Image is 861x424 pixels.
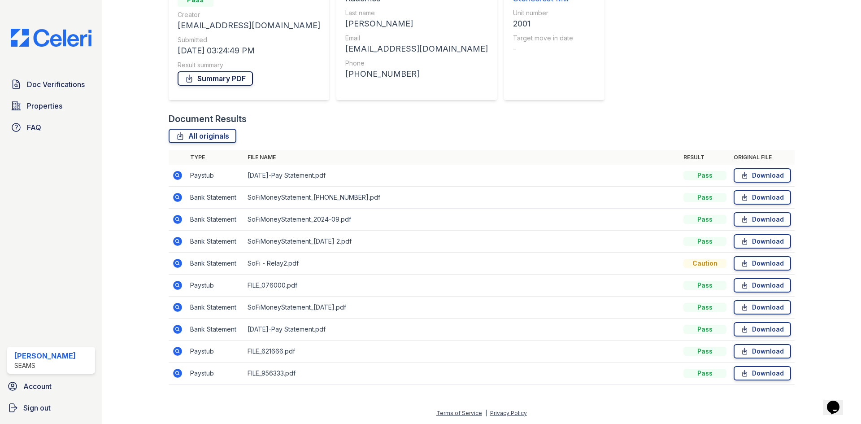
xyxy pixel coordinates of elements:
[734,322,791,337] a: Download
[683,237,726,246] div: Pass
[187,231,244,253] td: Bank Statement
[683,259,726,268] div: Caution
[734,168,791,183] a: Download
[683,215,726,224] div: Pass
[244,150,680,165] th: File name
[734,278,791,293] a: Download
[187,253,244,275] td: Bank Statement
[7,118,95,136] a: FAQ
[244,253,680,275] td: SoFi - Relay2.pdf
[730,150,795,165] th: Original file
[244,165,680,187] td: [DATE]-Pay Statement.pdf
[823,388,852,415] iframe: chat widget
[345,43,488,55] div: [EMAIL_ADDRESS][DOMAIN_NAME]
[734,344,791,358] a: Download
[485,410,487,416] div: |
[4,29,99,47] img: CE_Logo_Blue-a8612792a0a2168367f1c8372b55b34899dd931a85d93a1a3d3e32e68fde9ad4.png
[23,402,51,413] span: Sign out
[734,300,791,315] a: Download
[244,231,680,253] td: SoFiMoneyStatement_[DATE] 2.pdf
[14,361,76,370] div: SEAMS
[734,366,791,380] a: Download
[187,275,244,297] td: Paystub
[513,9,573,17] div: Unit number
[169,113,247,125] div: Document Results
[187,319,244,341] td: Bank Statement
[178,19,320,32] div: [EMAIL_ADDRESS][DOMAIN_NAME]
[187,187,244,209] td: Bank Statement
[244,341,680,363] td: FILE_621666.pdf
[178,44,320,57] div: [DATE] 03:24:49 PM
[244,297,680,319] td: SoFiMoneyStatement_[DATE].pdf
[734,234,791,249] a: Download
[683,281,726,290] div: Pass
[244,319,680,341] td: [DATE]-Pay Statement.pdf
[734,212,791,227] a: Download
[178,35,320,44] div: Submitted
[169,129,236,143] a: All originals
[513,43,573,55] div: -
[345,59,488,68] div: Phone
[683,193,726,202] div: Pass
[14,350,76,361] div: [PERSON_NAME]
[683,325,726,334] div: Pass
[187,209,244,231] td: Bank Statement
[513,17,573,30] div: 2001
[187,150,244,165] th: Type
[187,165,244,187] td: Paystub
[683,347,726,356] div: Pass
[683,303,726,312] div: Pass
[345,17,488,30] div: [PERSON_NAME]
[345,34,488,43] div: Email
[178,71,253,86] a: Summary PDF
[345,9,488,17] div: Last name
[178,10,320,19] div: Creator
[513,34,573,43] div: Target move in date
[27,101,62,111] span: Properties
[7,75,95,93] a: Doc Verifications
[4,377,99,395] a: Account
[178,61,320,70] div: Result summary
[345,68,488,80] div: [PHONE_NUMBER]
[187,363,244,385] td: Paystub
[683,369,726,378] div: Pass
[683,171,726,180] div: Pass
[27,122,41,133] span: FAQ
[734,190,791,205] a: Download
[734,256,791,271] a: Download
[436,410,482,416] a: Terms of Service
[244,209,680,231] td: SoFiMoneyStatement_2024-09.pdf
[680,150,730,165] th: Result
[244,363,680,385] td: FILE_956333.pdf
[23,381,52,392] span: Account
[187,341,244,363] td: Paystub
[244,187,680,209] td: SoFiMoneyStatement_[PHONE_NUMBER].pdf
[27,79,85,90] span: Doc Verifications
[7,97,95,115] a: Properties
[490,410,527,416] a: Privacy Policy
[4,399,99,417] a: Sign out
[244,275,680,297] td: FILE_076000.pdf
[187,297,244,319] td: Bank Statement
